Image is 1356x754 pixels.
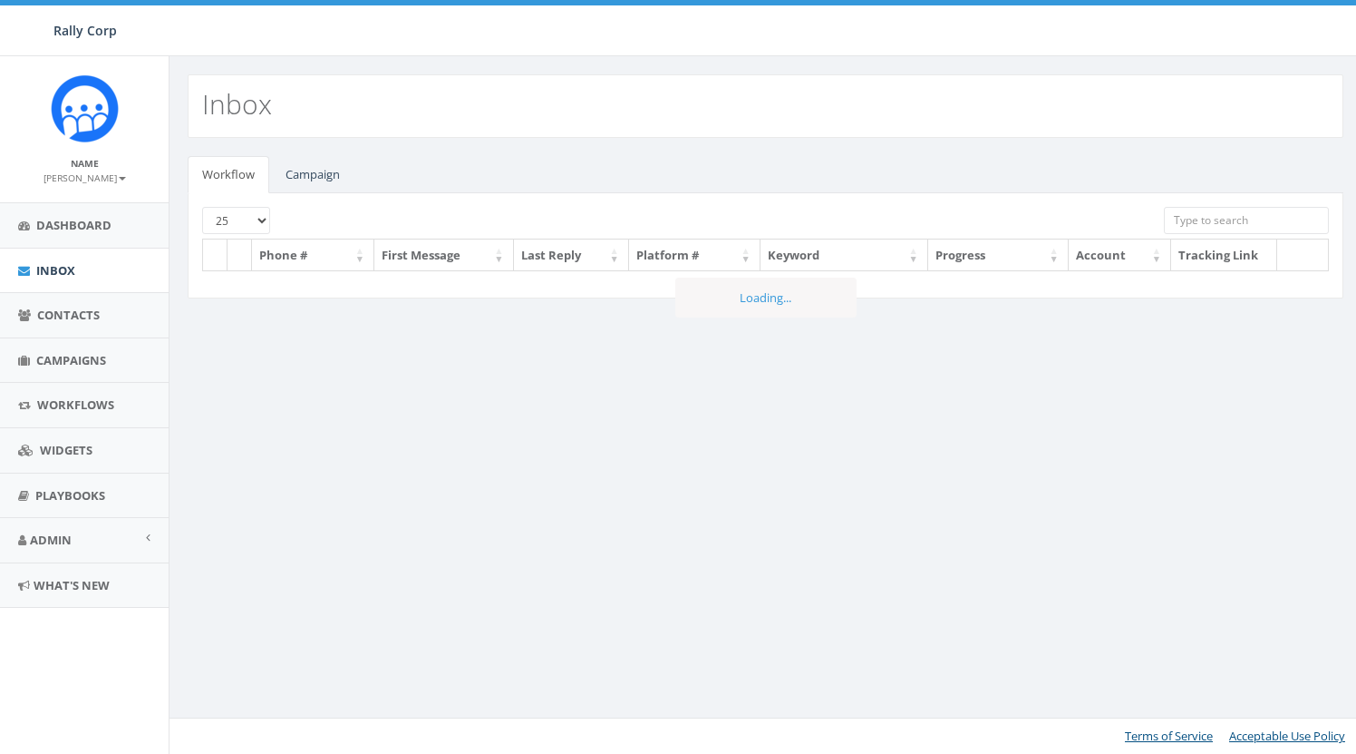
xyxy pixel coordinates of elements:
img: Icon_1.png [51,74,119,142]
th: Last Reply [514,240,629,271]
th: Progress [928,240,1069,271]
a: Workflow [188,156,269,193]
span: Dashboard [36,217,111,233]
a: [PERSON_NAME] [44,169,126,185]
a: Campaign [271,156,354,193]
th: Keyword [760,240,928,271]
th: Phone # [252,240,374,271]
small: [PERSON_NAME] [44,171,126,184]
input: Type to search [1164,207,1329,234]
th: Platform # [629,240,760,271]
th: First Message [374,240,514,271]
span: Inbox [36,262,75,279]
span: Rally Corp [53,22,117,39]
th: Account [1069,240,1171,271]
a: Acceptable Use Policy [1229,728,1345,744]
small: Name [71,157,99,170]
span: Widgets [40,442,92,458]
th: Tracking Link [1171,240,1277,271]
div: Loading... [675,278,857,318]
span: Admin [30,532,72,548]
span: What's New [34,577,110,593]
span: Workflows [37,397,114,413]
span: Contacts [37,307,100,323]
span: Campaigns [36,352,106,368]
h2: Inbox [202,89,272,119]
span: Playbooks [35,487,105,504]
a: Terms of Service [1125,728,1213,744]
